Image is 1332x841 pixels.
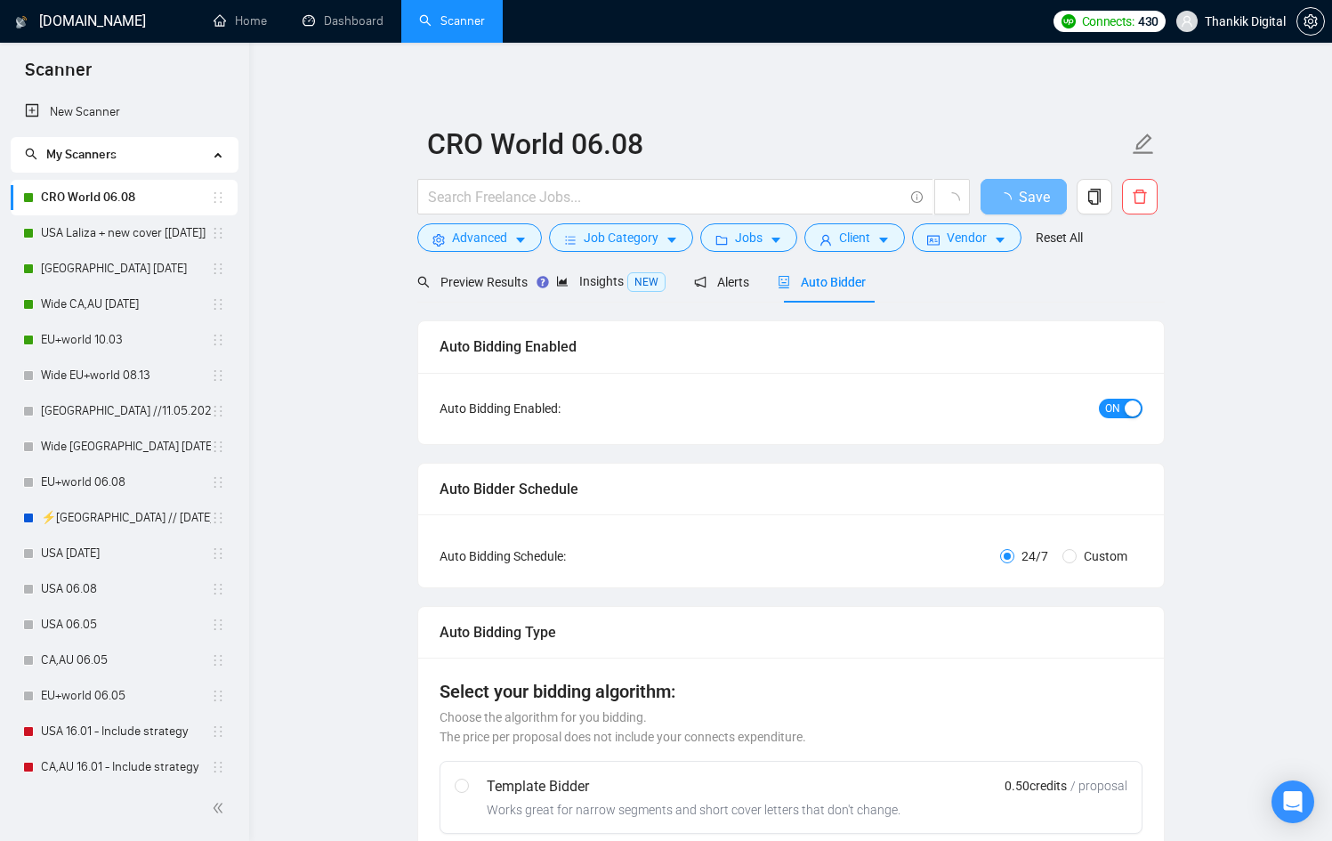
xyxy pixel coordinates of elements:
button: userClientcaret-down [804,223,905,252]
a: Wide CA,AU [DATE] [41,287,211,322]
a: dashboardDashboard [303,13,383,28]
li: USA //11.05.2024// $1000+ [11,393,238,429]
span: holder [211,724,225,739]
span: caret-down [994,233,1006,247]
span: My Scanners [25,147,117,162]
span: robot [778,276,790,288]
button: settingAdvancedcaret-down [417,223,542,252]
li: EU+world 10.03 [11,322,238,358]
button: setting [1296,7,1325,36]
img: upwork-logo.png [1062,14,1076,28]
input: Search Freelance Jobs... [428,186,903,208]
span: holder [211,404,225,418]
span: caret-down [770,233,782,247]
span: holder [211,333,225,347]
span: delete [1123,189,1157,205]
a: CRO World 06.08 [41,180,211,215]
h4: Select your bidding algorithm: [440,679,1142,704]
span: NEW [627,272,666,292]
li: USA Laliza + new cover [27.02.2025] [11,215,238,251]
span: idcard [927,233,940,247]
span: notification [694,276,706,288]
li: Wide USA 08.13.2024 [11,429,238,465]
span: caret-down [514,233,527,247]
a: USA Laliza + new cover [[DATE]] [41,215,211,251]
a: EU+world 06.08 [41,465,211,500]
a: USA 06.08 [41,571,211,607]
a: EU+world 06.05 [41,678,211,714]
span: user [1181,15,1193,28]
li: Wide EU+world 08.13 [11,358,238,393]
span: holder [211,475,225,489]
div: Tooltip anchor [535,274,551,290]
span: Jobs [735,228,763,247]
span: holder [211,262,225,276]
span: / proposal [1070,777,1127,795]
span: search [25,148,37,160]
span: holder [211,440,225,454]
span: ON [1105,399,1120,418]
span: Vendor [947,228,987,247]
li: Wide CA,AU 08.13.2024 [11,287,238,322]
span: caret-down [666,233,678,247]
a: New Scanner [25,94,223,130]
span: Connects: [1082,12,1134,31]
span: double-left [212,799,230,817]
a: [GEOGRAPHIC_DATA] [DATE] [41,251,211,287]
div: Auto Bidder Schedule [440,464,1142,514]
li: CRO World 06.08 [11,180,238,215]
a: CA,AU 06.05 [41,643,211,678]
span: Scanner [11,57,106,94]
span: holder [211,582,225,596]
li: USA 16.01 - Include strategy [11,714,238,749]
span: caret-down [877,233,890,247]
div: Open Intercom Messenger [1271,780,1314,823]
li: CA,AU 16.01 - Include strategy [11,749,238,785]
li: CA,AU 06.05 [11,643,238,678]
span: loading [944,192,960,208]
span: My Scanners [46,147,117,162]
span: Auto Bidder [778,275,866,289]
span: Job Category [584,228,658,247]
span: search [417,276,430,288]
span: bars [564,233,577,247]
span: Save [1019,186,1050,208]
span: user [819,233,832,247]
li: EU+world 06.05 [11,678,238,714]
span: holder [211,653,225,667]
span: holder [211,618,225,632]
div: Works great for narrow segments and short cover letters that don't change. [487,801,900,819]
span: loading [997,192,1019,206]
span: 430 [1138,12,1158,31]
span: info-circle [911,191,923,203]
li: USA 06.08 [11,571,238,607]
a: Reset All [1036,228,1083,247]
button: barsJob Categorycaret-down [549,223,693,252]
span: setting [432,233,445,247]
li: USA 09.03.2024 [11,536,238,571]
a: USA 16.01 - Include strategy [41,714,211,749]
a: EU+world 10.03 [41,322,211,358]
span: Advanced [452,228,507,247]
li: New Scanner [11,94,238,130]
span: folder [715,233,728,247]
button: Save [981,179,1067,214]
div: Auto Bidding Enabled [440,321,1142,372]
span: Preview Results [417,275,528,289]
input: Scanner name... [427,122,1128,166]
span: holder [211,190,225,205]
li: ⚡️USA // 10.03.2024 // (400$ +) [11,500,238,536]
span: edit [1132,133,1155,156]
a: Wide [GEOGRAPHIC_DATA] [DATE] [41,429,211,465]
span: Choose the algorithm for you bidding. The price per proposal does not include your connects expen... [440,710,806,744]
a: homeHome [214,13,267,28]
a: setting [1296,14,1325,28]
span: area-chart [556,275,569,287]
span: holder [211,368,225,383]
span: Custom [1077,546,1134,566]
li: USA 06.05 [11,607,238,643]
button: copy [1077,179,1112,214]
a: searchScanner [419,13,485,28]
span: holder [211,546,225,561]
span: 0.50 credits [1005,776,1067,796]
